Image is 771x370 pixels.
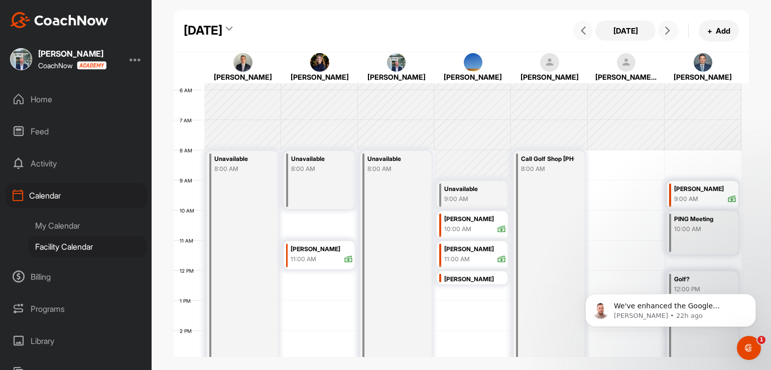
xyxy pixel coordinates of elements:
img: square_1cc27a374cabf7354932ba9b093d3e92.jpg [233,53,252,72]
button: +Add [699,20,739,42]
div: My Calendar [28,215,147,236]
img: square_446d4912c97095f53e069ee915ff1568.jpg [387,53,406,72]
div: PING Meeting [674,214,728,225]
img: CoachNow [10,12,108,28]
div: Calendar [6,183,147,208]
div: [PERSON_NAME] [212,72,274,82]
span: We've enhanced the Google Calendar integration for a more seamless experience. If you haven't lin... [44,29,170,147]
div: 1 PM [174,298,201,304]
div: [PERSON_NAME] [289,72,350,82]
div: Unavailable [444,183,497,195]
div: 11:00 AM [444,255,470,264]
div: 2 PM [174,328,202,334]
div: [PERSON_NAME] [38,50,106,58]
div: [PERSON_NAME] [365,72,427,82]
div: 9:00 AM [444,195,497,204]
button: [DATE] [595,21,656,41]
div: 10:00 AM [674,225,728,234]
div: [PERSON_NAME] [442,72,504,82]
div: 7 AM [174,117,202,123]
div: [DATE] [184,22,222,40]
div: [PERSON_NAME] [444,274,506,285]
div: CoachNow [38,61,106,70]
span: + [707,26,712,36]
p: Message from Alex, sent 22h ago [44,39,173,48]
div: [PERSON_NAME] [PERSON_NAME] [595,72,657,82]
img: square_6c8f0e0a31fe28570eabc462bee4daaf.jpg [464,53,483,72]
div: 10:00 AM [444,225,471,234]
div: Facility Calendar [28,236,147,257]
img: CoachNow acadmey [77,61,106,70]
div: Unavailable [367,153,421,165]
div: 11:00 AM [291,255,316,264]
div: [PERSON_NAME] [674,183,736,195]
div: 8:00 AM [291,164,344,173]
div: [PERSON_NAME] [519,72,581,82]
div: [PERSON_NAME] [444,214,506,225]
div: 9 AM [174,177,202,183]
span: 1 [757,336,765,344]
div: 11 AM [174,238,203,244]
img: square_default-ef6cabf814de5a2bf16c804365e32c732080f9872bdf737d349900a9daf73cf9.png [617,53,636,72]
div: 8:00 AM [521,164,574,173]
div: Call Golf Shop [PHONE_NUMBER] [521,153,574,165]
div: Home [6,87,147,112]
div: [PERSON_NAME] [444,244,506,255]
div: Billing [6,264,147,289]
div: [PERSON_NAME] [291,244,352,255]
div: 10 AM [174,208,204,214]
img: square_2188944b32105364a078cb753be2f824.jpg [694,53,713,72]
iframe: Intercom notifications message [570,273,771,343]
div: 9:00 AM [674,195,698,204]
img: square_709eb04eea1884cdf60b346a360604b7.jpg [310,53,329,72]
div: Activity [6,151,147,176]
div: 8:00 AM [367,164,421,173]
div: 12 PM [174,268,204,274]
div: Unavailable [214,153,268,165]
div: Unavailable [291,153,344,165]
div: Feed [6,119,147,144]
img: square_446d4912c97095f53e069ee915ff1568.jpg [10,48,32,70]
img: square_default-ef6cabf814de5a2bf16c804365e32c732080f9872bdf737d349900a9daf73cf9.png [540,53,559,72]
div: Library [6,328,147,353]
div: 8 AM [174,147,202,153]
div: [PERSON_NAME] [672,72,734,82]
div: 6 AM [174,87,202,93]
iframe: Intercom live chat [737,336,761,360]
div: Programs [6,296,147,321]
div: 8:00 AM [214,164,268,173]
